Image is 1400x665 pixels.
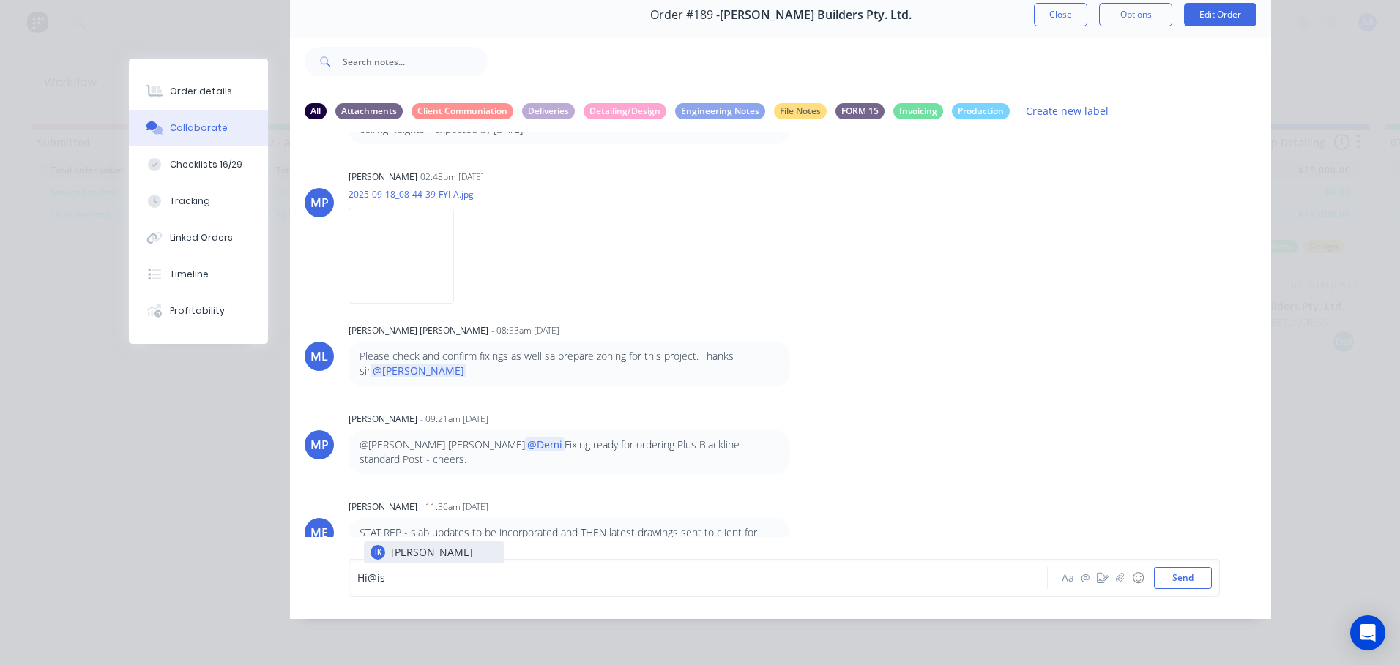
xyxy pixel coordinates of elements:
div: ME [310,524,328,541]
span: Order #189 - [650,8,720,22]
button: Send [1154,567,1212,589]
p: [PERSON_NAME] [391,544,473,560]
div: All [305,103,327,119]
div: - 08:53am [DATE] [491,324,559,337]
div: [PERSON_NAME] [349,170,417,184]
div: Deliveries [522,103,575,119]
div: Tracking [170,195,210,208]
div: [PERSON_NAME] [PERSON_NAME] [349,324,488,337]
button: Aa [1059,569,1076,587]
div: IK [375,547,381,557]
p: Please check and confirm fixings as well sa prepare zoning for this project. Thanks sir [360,349,779,379]
div: MP [310,436,329,454]
div: Invoicing [893,103,943,119]
div: Profitability [170,304,225,318]
span: @Demi [525,437,565,451]
button: Linked Orders [129,219,268,256]
input: Search notes... [343,47,488,76]
div: File Notes [774,103,827,119]
div: [PERSON_NAME] [349,500,417,514]
p: STAT REP - slab updates to be incorporated and THEN latest drawings sent to client for approval. ... [360,525,779,555]
button: @ [1076,569,1094,587]
div: Production [952,103,1010,119]
div: - 11:36am [DATE] [420,500,488,514]
button: Options [1099,3,1172,26]
div: Open Intercom Messenger [1350,615,1385,650]
div: ML [310,347,328,365]
div: - 09:21am [DATE] [420,413,488,426]
button: Edit Order [1184,3,1256,26]
span: Hi [357,571,368,585]
div: Collaborate [170,121,228,135]
div: Attachments [335,103,403,119]
div: MP [310,194,329,211]
div: FORM 15 [835,103,885,119]
button: ☺ [1129,569,1147,587]
button: Create new label [1019,101,1117,121]
div: Order details [170,85,232,98]
p: 2025-09-18_08-44-39-FYI-A.jpg [349,188,474,200]
div: Checklists 16/29 [170,158,242,171]
button: Timeline [129,256,268,293]
div: Engineering Notes [675,103,765,119]
div: Linked Orders [170,231,233,244]
button: Order details [129,73,268,110]
button: Checklists 16/29 [129,146,268,183]
button: Tracking [129,183,268,219]
div: Client Communiation [412,103,513,119]
div: Timeline [170,268,209,281]
span: @[PERSON_NAME] [371,364,466,377]
span: @is [368,571,385,585]
span: [PERSON_NAME] Builders Pty. Ltd. [720,8,912,22]
button: Close [1034,3,1087,26]
div: [PERSON_NAME] [349,413,417,426]
p: @[PERSON_NAME] [PERSON_NAME] Fixing ready for ordering Plus Blackline standard Post - cheers. [360,437,779,467]
button: Profitability [129,293,268,329]
div: Detailing/Design [584,103,666,119]
button: Collaborate [129,110,268,146]
div: 02:48pm [DATE] [420,170,484,184]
